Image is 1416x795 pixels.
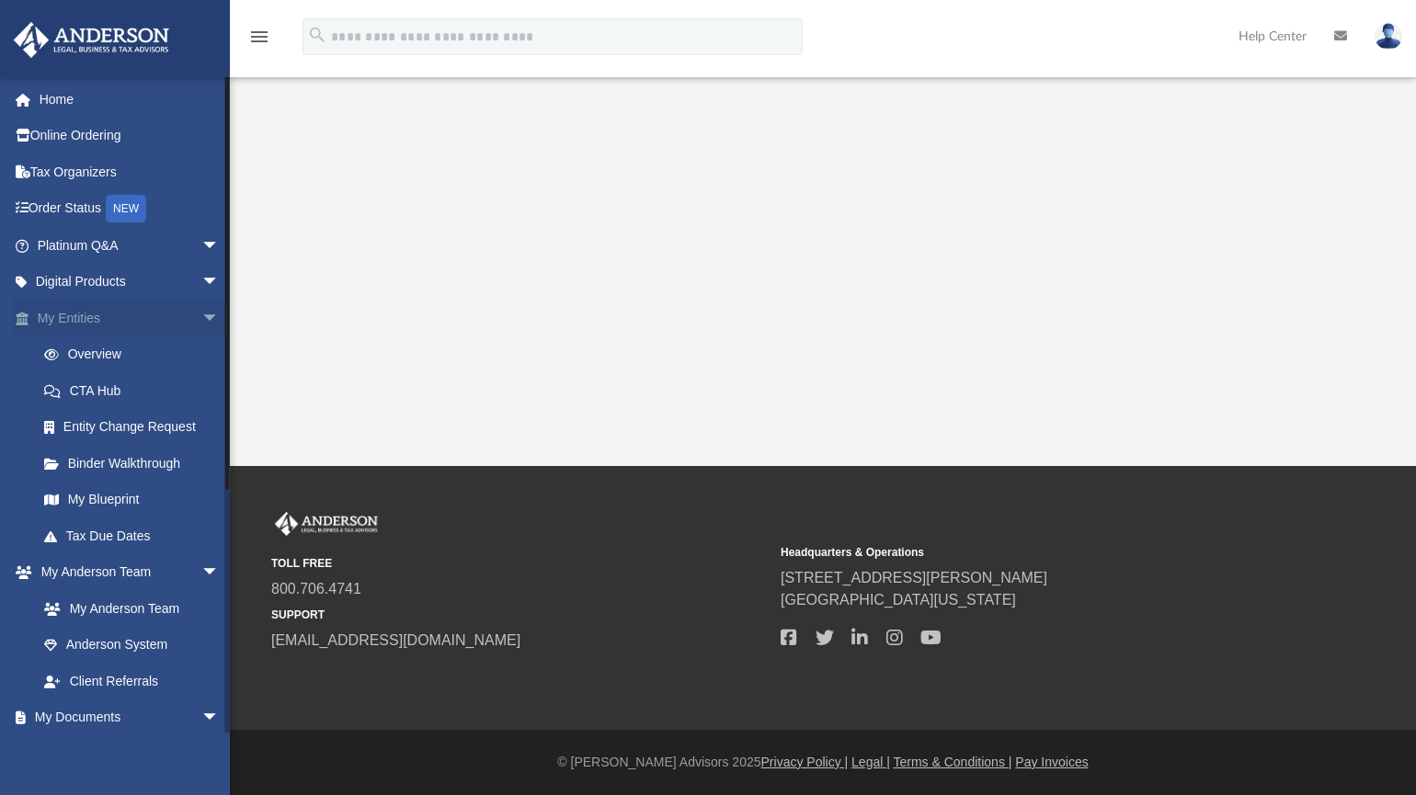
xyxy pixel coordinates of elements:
a: Online Ordering [13,118,247,154]
img: Anderson Advisors Platinum Portal [271,512,382,536]
a: [STREET_ADDRESS][PERSON_NAME] [781,570,1047,585]
small: SUPPORT [271,607,768,623]
a: Client Referrals [26,663,238,699]
span: arrow_drop_down [201,554,238,592]
span: arrow_drop_down [201,227,238,265]
a: Home [13,81,247,118]
i: menu [248,26,270,48]
a: 800.706.4741 [271,581,361,596]
a: Anderson System [26,627,238,664]
a: Tax Organizers [13,153,247,190]
img: Anderson Advisors Platinum Portal [8,22,175,58]
a: [EMAIL_ADDRESS][DOMAIN_NAME] [271,632,520,648]
span: arrow_drop_down [201,699,238,737]
a: Pay Invoices [1015,755,1088,769]
a: My Anderson Teamarrow_drop_down [13,554,238,591]
a: Overview [26,336,247,373]
a: My Documentsarrow_drop_down [13,699,238,736]
small: Headquarters & Operations [781,544,1277,561]
div: NEW [106,195,146,222]
a: My Entitiesarrow_drop_down [13,300,247,336]
a: [GEOGRAPHIC_DATA][US_STATE] [781,592,1016,608]
a: CTA Hub [26,372,247,409]
a: Platinum Q&Aarrow_drop_down [13,227,247,264]
div: © [PERSON_NAME] Advisors 2025 [230,753,1416,772]
a: Legal | [851,755,890,769]
a: Order StatusNEW [13,190,247,228]
a: My Blueprint [26,482,238,518]
span: arrow_drop_down [201,300,238,337]
a: Binder Walkthrough [26,445,247,482]
a: Privacy Policy | [761,755,849,769]
img: User Pic [1375,23,1402,50]
small: TOLL FREE [271,555,768,572]
a: My Anderson Team [26,590,229,627]
i: search [307,25,327,45]
span: arrow_drop_down [201,264,238,301]
a: Digital Productsarrow_drop_down [13,264,247,301]
a: Terms & Conditions | [894,755,1012,769]
a: Tax Due Dates [26,517,247,554]
a: menu [248,35,270,48]
a: Entity Change Request [26,409,247,446]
